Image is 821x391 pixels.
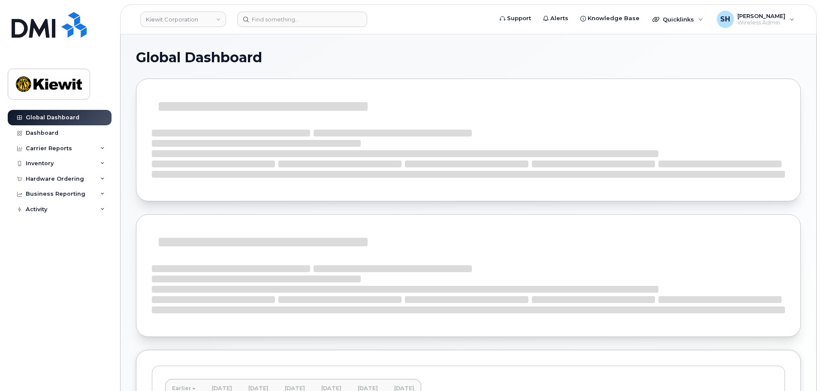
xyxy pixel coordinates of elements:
[136,50,801,65] h1: Global Dashboard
